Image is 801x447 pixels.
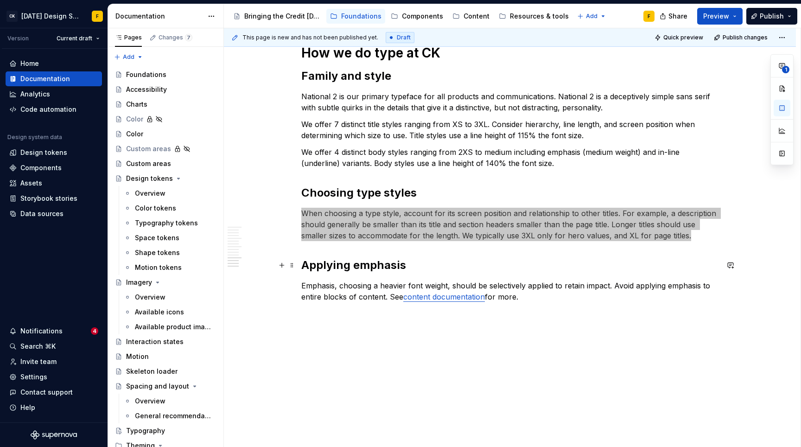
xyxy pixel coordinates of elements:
[21,12,81,21] div: [DATE] Design System
[723,34,768,41] span: Publish changes
[126,115,143,124] div: Color
[126,352,149,361] div: Motion
[20,163,62,172] div: Components
[6,324,102,338] button: Notifications4
[135,263,182,272] div: Motion tokens
[135,322,211,332] div: Available product imagery
[20,372,47,382] div: Settings
[648,13,650,20] div: F
[126,174,173,183] div: Design tokens
[126,278,152,287] div: Imagery
[397,34,411,41] span: Draft
[120,201,220,216] a: Color tokens
[6,56,102,71] a: Home
[711,31,772,44] button: Publish changes
[135,307,184,317] div: Available icons
[20,59,39,68] div: Home
[403,292,485,301] a: content documentation
[301,91,718,113] p: National 2 is our primary typeface for all products and communications. National 2 is a deceptive...
[574,10,609,23] button: Add
[229,7,572,26] div: Page tree
[464,12,489,21] div: Content
[402,12,443,21] div: Components
[510,12,569,21] div: Resources & tools
[111,67,220,82] a: Foundations
[111,334,220,349] a: Interaction states
[6,71,102,86] a: Documentation
[2,6,106,26] button: CK[DATE] Design SystemF
[111,364,220,379] a: Skeleton loader
[6,191,102,206] a: Storybook stories
[7,134,62,141] div: Design system data
[6,11,18,22] div: CK
[20,388,73,397] div: Contact support
[120,230,220,245] a: Space tokens
[111,82,220,97] a: Accessibility
[20,326,63,336] div: Notifications
[6,354,102,369] a: Invite team
[159,34,192,41] div: Changes
[6,160,102,175] a: Components
[6,385,102,400] button: Contact support
[111,141,220,156] a: Custom areas
[120,394,220,409] a: Overview
[301,147,718,169] p: We offer 4 distinct body styles ranging from 2XS to medium including emphasis (medium weight) and...
[663,34,703,41] span: Quick preview
[760,12,784,21] span: Publish
[111,51,146,64] button: Add
[111,423,220,438] a: Typography
[115,12,203,21] div: Documentation
[6,102,102,117] a: Code automation
[111,349,220,364] a: Motion
[697,8,743,25] button: Preview
[449,9,493,24] a: Content
[135,233,179,243] div: Space tokens
[20,89,50,99] div: Analytics
[6,400,102,415] button: Help
[120,260,220,275] a: Motion tokens
[111,171,220,186] a: Design tokens
[6,370,102,384] a: Settings
[586,13,598,20] span: Add
[6,87,102,102] a: Analytics
[341,12,381,21] div: Foundations
[244,12,321,21] div: Bringing the Credit [DATE] brand to life across products
[6,145,102,160] a: Design tokens
[135,204,176,213] div: Color tokens
[126,337,184,346] div: Interaction states
[20,179,42,188] div: Assets
[111,97,220,112] a: Charts
[126,144,171,153] div: Custom areas
[301,258,718,273] h2: Applying emphasis
[20,148,67,157] div: Design tokens
[123,53,134,61] span: Add
[135,396,165,406] div: Overview
[20,74,70,83] div: Documentation
[126,382,189,391] div: Spacing and layout
[301,69,718,83] h2: Family and style
[20,194,77,203] div: Storybook stories
[111,379,220,394] a: Spacing and layout
[20,357,57,366] div: Invite team
[126,100,147,109] div: Charts
[120,305,220,319] a: Available icons
[91,327,98,335] span: 4
[120,245,220,260] a: Shape tokens
[668,12,687,21] span: Share
[20,105,76,114] div: Code automation
[185,34,192,41] span: 7
[135,189,165,198] div: Overview
[120,409,220,423] a: General recommendations
[746,8,797,25] button: Publish
[301,280,718,302] p: Emphasis, choosing a heavier font weight, should be selectively applied to retain impact. Avoid a...
[652,31,707,44] button: Quick preview
[495,9,572,24] a: Resources & tools
[111,156,220,171] a: Custom areas
[120,186,220,201] a: Overview
[111,112,220,127] a: Color
[6,339,102,354] button: Search ⌘K
[126,129,143,139] div: Color
[703,12,729,21] span: Preview
[301,208,718,241] p: When choosing a type style, account for its screen position and relationship to other titles. For...
[301,185,718,200] h2: Choosing type styles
